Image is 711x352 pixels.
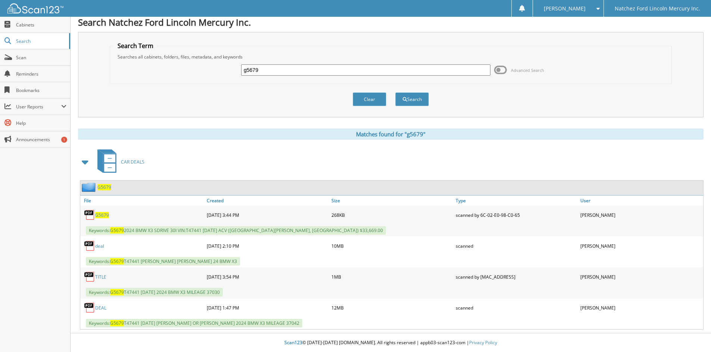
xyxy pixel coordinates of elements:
a: Type [454,196,579,206]
span: User Reports [16,104,61,110]
div: scanned [454,238,579,253]
img: PDF.png [84,209,95,221]
span: Help [16,120,66,126]
div: [PERSON_NAME] [579,269,703,284]
a: CAR DEALS [93,147,144,177]
a: User [579,196,703,206]
img: scan123-logo-white.svg [7,3,63,13]
div: [PERSON_NAME] [579,207,703,222]
span: Keywords: T47441 [DATE] 2024 BMW X3 MILEAGE 37030 [86,288,223,296]
span: Keywords: T47441 [DATE] [PERSON_NAME] OR [PERSON_NAME] 2024 BMW X3 MILEAGE 37042 [86,319,302,327]
div: 1MB [330,269,454,284]
span: G5679 [110,258,124,264]
a: Created [205,196,330,206]
div: [DATE] 1:47 PM [205,300,330,315]
div: 12MB [330,300,454,315]
span: Keywords: 2024 BMW X3 SDRIVE 30I VIN:T47441 [DATE] ACV ([GEOGRAPHIC_DATA][PERSON_NAME], [GEOGRAPH... [86,226,386,235]
div: [DATE] 3:44 PM [205,207,330,222]
img: PDF.png [84,271,95,282]
span: Cabinets [16,22,66,28]
div: scanned [454,300,579,315]
div: [PERSON_NAME] [579,300,703,315]
legend: Search Term [114,42,157,50]
a: File [80,196,205,206]
img: folder2.png [82,183,97,192]
div: scanned by 6C-02-E0-98-C0-65 [454,207,579,222]
span: Reminders [16,71,66,77]
a: G5679 [97,184,111,190]
span: G5679 [110,320,124,326]
a: deal [95,243,104,249]
div: Matches found for "g5679" [78,129,704,140]
a: TITLE [95,274,106,280]
h1: Search Natchez Ford Lincoln Mercury Inc. [78,16,704,28]
div: 10MB [330,238,454,253]
span: Announcements [16,136,66,143]
img: PDF.png [84,240,95,251]
div: [DATE] 2:10 PM [205,238,330,253]
a: DEAL [95,305,106,311]
span: [PERSON_NAME] [544,6,586,11]
button: Clear [353,92,386,106]
span: G5679 [110,227,124,234]
a: Size [330,196,454,206]
span: Bookmarks [16,87,66,93]
span: Natchez Ford Lincoln Mercury Inc. [615,6,700,11]
span: Advanced Search [511,67,544,73]
div: 268KB [330,207,454,222]
div: 1 [61,137,67,143]
span: G5679 [110,289,124,295]
span: Scan [16,54,66,61]
span: CAR DEALS [121,159,144,165]
span: Keywords: T47441 [PERSON_NAME] [PERSON_NAME] 24 BMW X3 [86,257,240,266]
span: Search [16,38,65,44]
div: [PERSON_NAME] [579,238,703,253]
div: Searches all cabinets, folders, files, metadata, and keywords [114,54,668,60]
div: [DATE] 3:54 PM [205,269,330,284]
img: PDF.png [84,302,95,313]
div: © [DATE]-[DATE] [DOMAIN_NAME]. All rights reserved | appb03-scan123-com | [71,334,711,352]
button: Search [395,92,429,106]
a: G5679 [95,212,109,218]
a: Privacy Policy [469,339,497,346]
div: scanned by [MAC_ADDRESS] [454,269,579,284]
span: Scan123 [284,339,302,346]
